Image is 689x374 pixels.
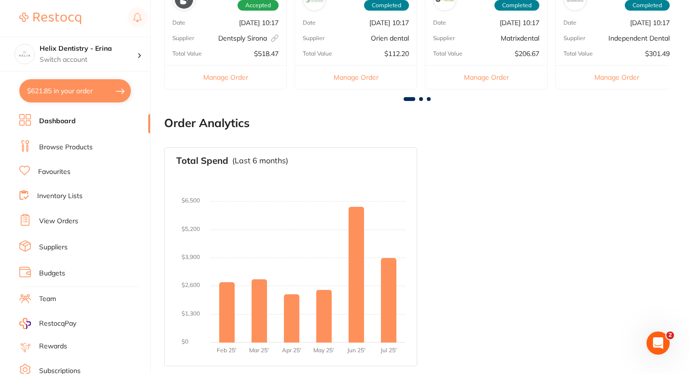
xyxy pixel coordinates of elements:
[254,50,279,58] p: $518.47
[39,143,93,152] a: Browse Products
[425,65,547,89] button: Manage Order
[501,34,539,42] p: Matrixdental
[40,44,137,54] h4: Helix Dentistry - Erina
[563,50,593,57] p: Total Value
[39,342,67,351] a: Rewards
[172,19,185,26] p: Date
[500,19,539,27] p: [DATE] 10:17
[37,191,83,201] a: Inventory Lists
[563,19,577,26] p: Date
[38,167,70,177] a: Favourites
[164,116,670,130] h2: Order Analytics
[295,65,417,89] button: Manage Order
[666,331,674,339] span: 2
[218,34,279,42] p: Dentsply Sirona
[40,55,137,65] p: Switch account
[176,156,228,166] h3: Total Spend
[39,216,78,226] a: View Orders
[39,294,56,304] a: Team
[15,44,34,64] img: Helix Dentistry - Erina
[39,116,76,126] a: Dashboard
[515,50,539,58] p: $206.67
[433,35,455,42] p: Supplier
[433,50,463,57] p: Total Value
[19,318,31,329] img: RestocqPay
[19,7,81,29] a: Restocq Logo
[303,35,324,42] p: Supplier
[556,65,677,89] button: Manage Order
[645,50,670,58] p: $301.49
[19,318,76,329] a: RestocqPay
[39,319,76,329] span: RestocqPay
[303,50,332,57] p: Total Value
[172,50,202,57] p: Total Value
[630,19,670,27] p: [DATE] 10:17
[371,34,409,42] p: Orien dental
[647,331,670,355] iframe: Intercom live chat
[19,79,131,102] button: $621.85 in your order
[608,34,670,42] p: Independent Dental
[433,19,446,26] p: Date
[19,13,81,24] img: Restocq Logo
[39,269,65,278] a: Budgets
[172,35,194,42] p: Supplier
[369,19,409,27] p: [DATE] 10:17
[232,156,288,165] p: (Last 6 months)
[303,19,316,26] p: Date
[563,35,585,42] p: Supplier
[165,65,286,89] button: Manage Order
[39,243,68,252] a: Suppliers
[384,50,409,58] p: $112.20
[239,19,279,27] p: [DATE] 10:17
